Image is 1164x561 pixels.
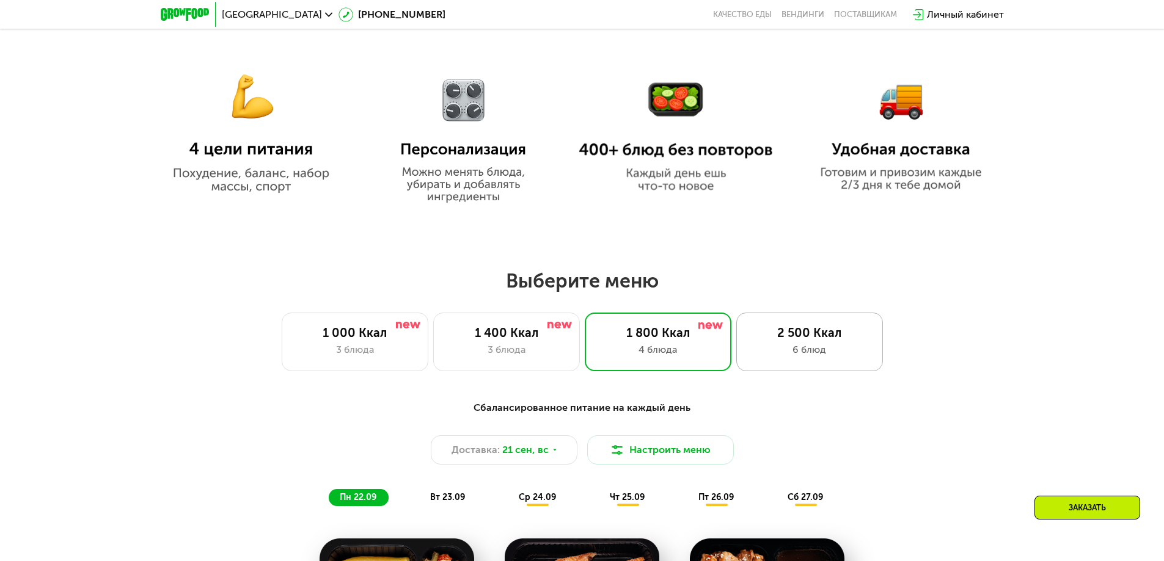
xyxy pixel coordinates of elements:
span: 21 сен, вс [502,443,549,457]
span: сб 27.09 [788,492,823,502]
div: Личный кабинет [927,7,1004,22]
div: 6 блюд [749,342,870,357]
div: Заказать [1034,496,1140,519]
span: ср 24.09 [519,492,556,502]
div: 4 блюда [598,342,719,357]
a: Качество еды [713,10,772,20]
div: 2 500 Ккал [749,325,870,340]
h2: Выберите меню [39,269,1125,293]
span: чт 25.09 [610,492,645,502]
div: Сбалансированное питание на каждый день [221,400,944,416]
a: Вендинги [781,10,824,20]
span: [GEOGRAPHIC_DATA] [222,10,322,20]
span: вт 23.09 [430,492,465,502]
span: пт 26.09 [698,492,734,502]
div: 3 блюда [446,342,567,357]
span: Доставка: [452,443,500,457]
div: 1 000 Ккал [295,325,415,340]
span: пн 22.09 [340,492,376,502]
div: 1 400 Ккал [446,325,567,340]
div: 3 блюда [295,342,415,357]
div: 1 800 Ккал [598,325,719,340]
button: Настроить меню [587,435,734,465]
div: поставщикам [834,10,897,20]
a: [PHONE_NUMBER] [339,7,445,22]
